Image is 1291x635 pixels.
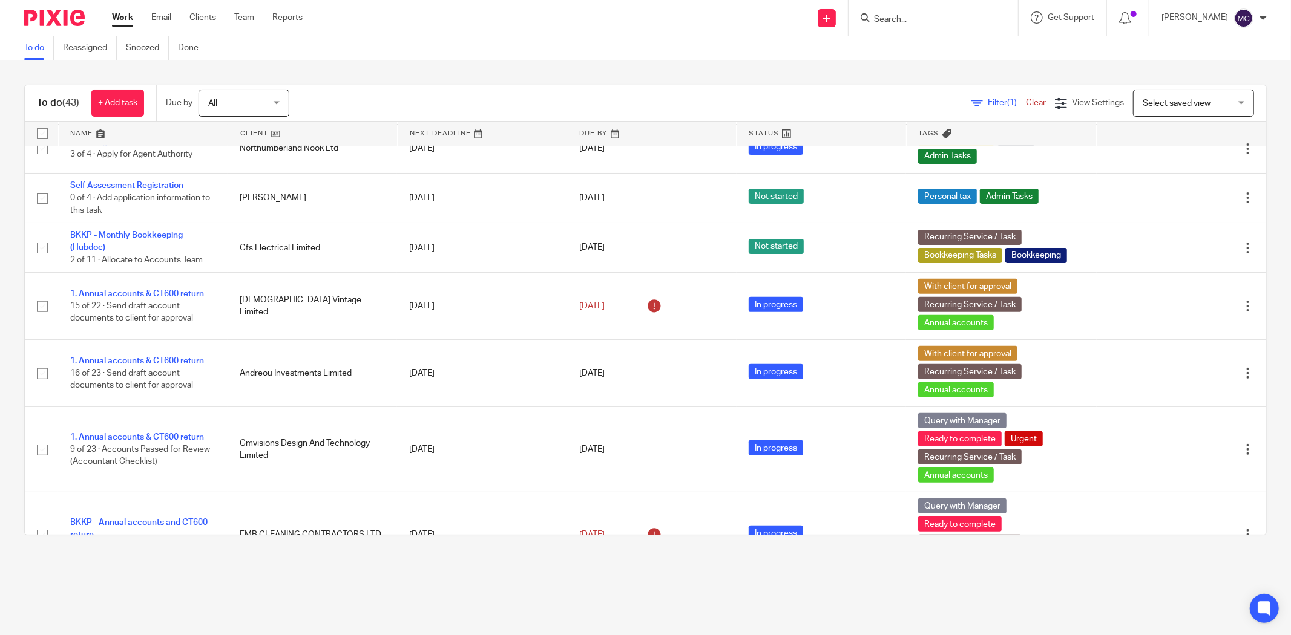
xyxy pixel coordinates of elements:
span: In progress [749,526,803,541]
span: Bookkeeping [1005,248,1067,263]
span: Recurring Service / Task [918,364,1022,379]
span: In progress [749,364,803,379]
td: [PERSON_NAME] [228,173,397,223]
a: Team [234,11,254,24]
span: [DATE] [579,302,605,310]
a: Snoozed [126,36,169,60]
td: [DATE] [397,223,567,273]
td: [DEMOGRAPHIC_DATA] Vintage Limited [228,273,397,340]
h1: To do [37,97,79,109]
a: + Add task [91,90,144,117]
p: Due by [166,97,192,109]
a: To do [24,36,54,60]
td: Andreou Investments Limited [228,340,397,407]
span: Not started [749,239,804,254]
input: Search [873,15,982,25]
td: [DATE] [397,340,567,407]
span: Recurring Service / Task [918,449,1022,464]
span: [DATE] [579,445,605,454]
span: [DATE] [579,145,605,153]
span: Select saved view [1143,99,1211,108]
span: With client for approval [918,279,1017,294]
a: Clients [189,11,216,24]
span: [DATE] [579,530,605,539]
span: 16 of 23 · Send draft account documents to client for approval [70,369,193,390]
span: Ready to complete [918,516,1002,532]
span: With client for approval [918,346,1017,361]
span: Get Support [1048,13,1094,22]
span: Recurring Service / Task [918,297,1022,312]
td: [DATE] [397,124,567,173]
img: svg%3E [1234,8,1253,28]
span: All [208,99,217,108]
span: Annual accounts [918,382,994,397]
span: 0 of 4 · Add application information to this task [70,194,210,215]
td: Cmvisions Design And Technology Limited [228,407,397,492]
span: Bookkeeping Tasks [918,248,1002,263]
span: Query with Manager [918,413,1007,428]
span: Annual accounts [918,315,994,330]
a: Reports [272,11,303,24]
a: Work [112,11,133,24]
a: 1. Annual accounts & CT600 return [70,357,204,365]
span: In progress [749,297,803,312]
td: [DATE] [397,273,567,340]
span: Query with Manager [918,498,1007,513]
a: Done [178,36,208,60]
td: [DATE] [397,407,567,492]
span: In progress [749,440,803,455]
td: [DATE] [397,492,567,578]
a: Self Assessment Registration [70,181,183,190]
span: [DATE] [579,369,605,377]
span: View Settings [1072,99,1124,107]
span: (43) [62,98,79,108]
span: 3 of 4 · Apply for Agent Authority [70,151,192,159]
span: 2 of 11 · Allocate to Accounts Team [70,256,203,264]
span: [DATE] [579,244,605,252]
td: FMB CLEANING CONTRACTORS LTD [228,492,397,578]
img: Pixie [24,10,85,26]
p: [PERSON_NAME] [1161,11,1228,24]
td: [DATE] [397,173,567,223]
a: BKKP - Annual accounts and CT600 return [70,518,208,539]
a: BKKP - Monthly Bookkeeping (Hubdoc) [70,231,183,252]
span: Personal tax [918,189,977,204]
span: Not started [749,189,804,204]
a: 1. Annual accounts & CT600 return [70,433,204,441]
a: Clear [1026,99,1046,107]
span: Annual accounts [918,467,994,483]
span: In progress [749,140,803,155]
span: Admin Tasks [918,149,977,164]
span: 15 of 22 · Send draft account documents to client for approval [70,302,193,323]
a: 1. Annual accounts & CT600 return [70,290,204,298]
span: Ready to complete [918,431,1002,446]
td: Northumberland Nook Ltd [228,124,397,173]
span: [DATE] [579,194,605,202]
td: Cfs Electrical Limited [228,223,397,273]
span: Recurring Service / Task [918,230,1022,245]
span: 9 of 23 · Accounts Passed for Review (Accountant Checklist) [70,445,210,466]
a: Reassigned [63,36,117,60]
span: Tags [919,130,939,137]
span: Urgent [1005,431,1043,446]
span: Filter [988,99,1026,107]
span: Admin Tasks [980,189,1039,204]
span: (1) [1007,99,1017,107]
a: Email [151,11,171,24]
